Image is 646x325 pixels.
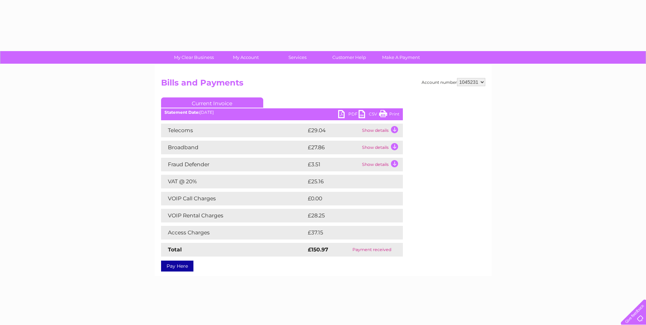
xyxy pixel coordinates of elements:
[422,78,485,86] div: Account number
[161,226,306,239] td: Access Charges
[161,158,306,171] td: Fraud Defender
[338,110,359,120] a: PDF
[306,175,389,188] td: £25.16
[161,192,306,205] td: VOIP Call Charges
[306,192,387,205] td: £0.00
[168,246,182,253] strong: Total
[306,226,388,239] td: £37.15
[161,78,485,91] h2: Bills and Payments
[269,51,326,64] a: Services
[360,158,403,171] td: Show details
[161,209,306,222] td: VOIP Rental Charges
[379,110,399,120] a: Print
[341,243,403,257] td: Payment received
[166,51,222,64] a: My Clear Business
[306,158,360,171] td: £3.51
[373,51,429,64] a: Make A Payment
[321,51,377,64] a: Customer Help
[306,124,360,137] td: £29.04
[161,124,306,137] td: Telecoms
[308,246,328,253] strong: £150.97
[359,110,379,120] a: CSV
[164,110,200,115] b: Statement Date:
[360,141,403,154] td: Show details
[218,51,274,64] a: My Account
[161,110,403,115] div: [DATE]
[161,97,263,108] a: Current Invoice
[161,261,193,272] a: Pay Here
[306,209,389,222] td: £28.25
[161,175,306,188] td: VAT @ 20%
[306,141,360,154] td: £27.86
[360,124,403,137] td: Show details
[161,141,306,154] td: Broadband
